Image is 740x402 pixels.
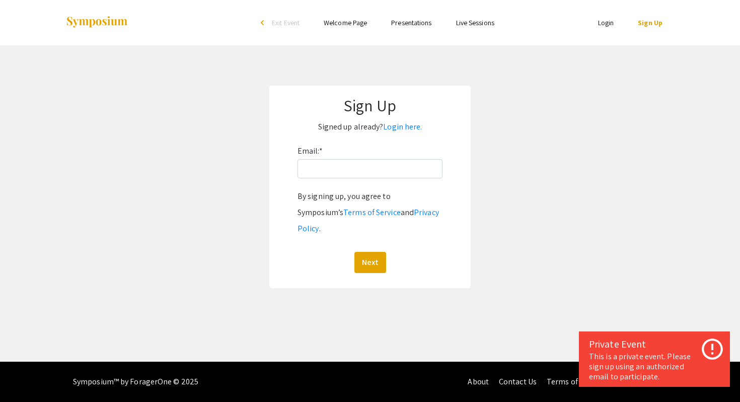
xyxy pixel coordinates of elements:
[354,252,386,273] button: Next
[468,376,489,387] a: About
[298,143,323,159] label: Email:
[279,96,461,115] h1: Sign Up
[73,362,198,402] div: Symposium™ by ForagerOne © 2025
[638,18,662,27] a: Sign Up
[65,16,128,29] img: Symposium by ForagerOne
[589,352,720,382] div: This is a private event. Please sign up using an authorized email to participate.
[298,207,439,234] a: Privacy Policy
[324,18,367,27] a: Welcome Page
[547,376,604,387] a: Terms of Service
[272,18,300,27] span: Exit Event
[391,18,431,27] a: Presentations
[279,119,461,135] p: Signed up already?
[499,376,537,387] a: Contact Us
[343,207,401,218] a: Terms of Service
[598,18,614,27] a: Login
[298,188,442,237] div: By signing up, you agree to Symposium’s and .
[456,18,494,27] a: Live Sessions
[589,337,720,352] div: Private Event
[383,121,422,132] a: Login here.
[261,20,267,26] div: arrow_back_ios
